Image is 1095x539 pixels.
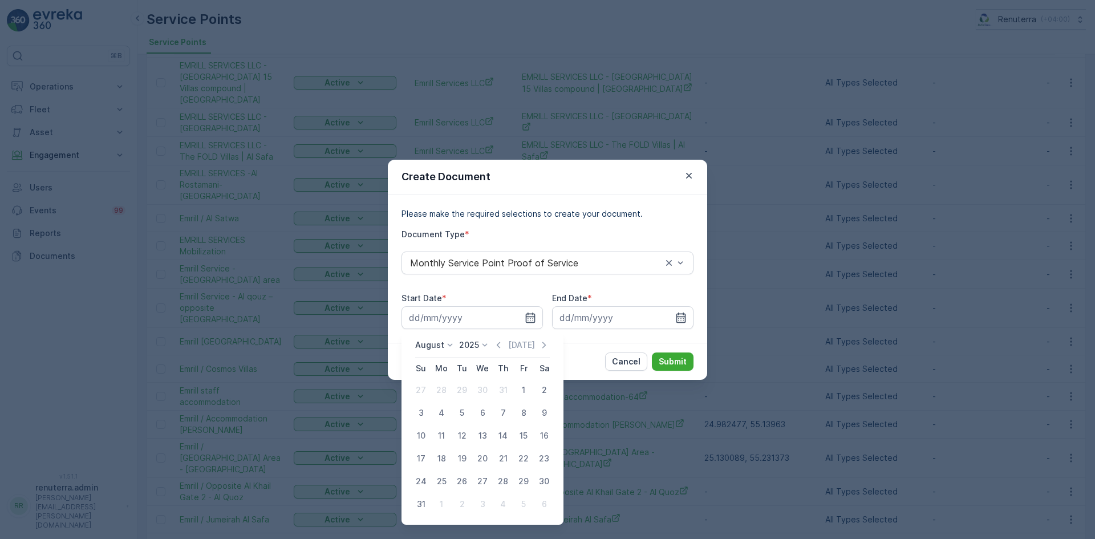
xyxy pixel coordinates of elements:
[473,449,492,468] div: 20
[473,381,492,399] div: 30
[659,356,687,367] p: Submit
[552,306,693,329] input: dd/mm/yyyy
[401,169,490,185] p: Create Document
[432,472,451,491] div: 25
[514,427,533,445] div: 15
[494,427,512,445] div: 14
[535,495,553,513] div: 6
[494,495,512,513] div: 4
[453,495,471,513] div: 2
[453,427,471,445] div: 12
[535,449,553,468] div: 23
[514,404,533,422] div: 8
[415,339,444,351] p: August
[473,495,492,513] div: 3
[431,358,452,379] th: Monday
[473,404,492,422] div: 6
[514,472,533,491] div: 29
[535,472,553,491] div: 30
[473,427,492,445] div: 13
[493,358,513,379] th: Thursday
[552,293,587,303] label: End Date
[401,306,543,329] input: dd/mm/yyyy
[412,495,430,513] div: 31
[514,449,533,468] div: 22
[535,427,553,445] div: 16
[514,381,533,399] div: 1
[472,358,493,379] th: Wednesday
[401,293,442,303] label: Start Date
[411,358,431,379] th: Sunday
[508,339,535,351] p: [DATE]
[401,229,465,239] label: Document Type
[612,356,640,367] p: Cancel
[473,472,492,491] div: 27
[535,381,553,399] div: 2
[453,404,471,422] div: 5
[432,495,451,513] div: 1
[514,495,533,513] div: 5
[432,381,451,399] div: 28
[453,381,471,399] div: 29
[535,404,553,422] div: 9
[412,381,430,399] div: 27
[412,472,430,491] div: 24
[605,352,647,371] button: Cancel
[652,352,693,371] button: Submit
[412,427,430,445] div: 10
[459,339,479,351] p: 2025
[412,449,430,468] div: 17
[534,358,554,379] th: Saturday
[401,208,693,220] p: Please make the required selections to create your document.
[494,381,512,399] div: 31
[494,404,512,422] div: 7
[453,472,471,491] div: 26
[432,404,451,422] div: 4
[452,358,472,379] th: Tuesday
[494,449,512,468] div: 21
[432,449,451,468] div: 18
[513,358,534,379] th: Friday
[494,472,512,491] div: 28
[412,404,430,422] div: 3
[432,427,451,445] div: 11
[453,449,471,468] div: 19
